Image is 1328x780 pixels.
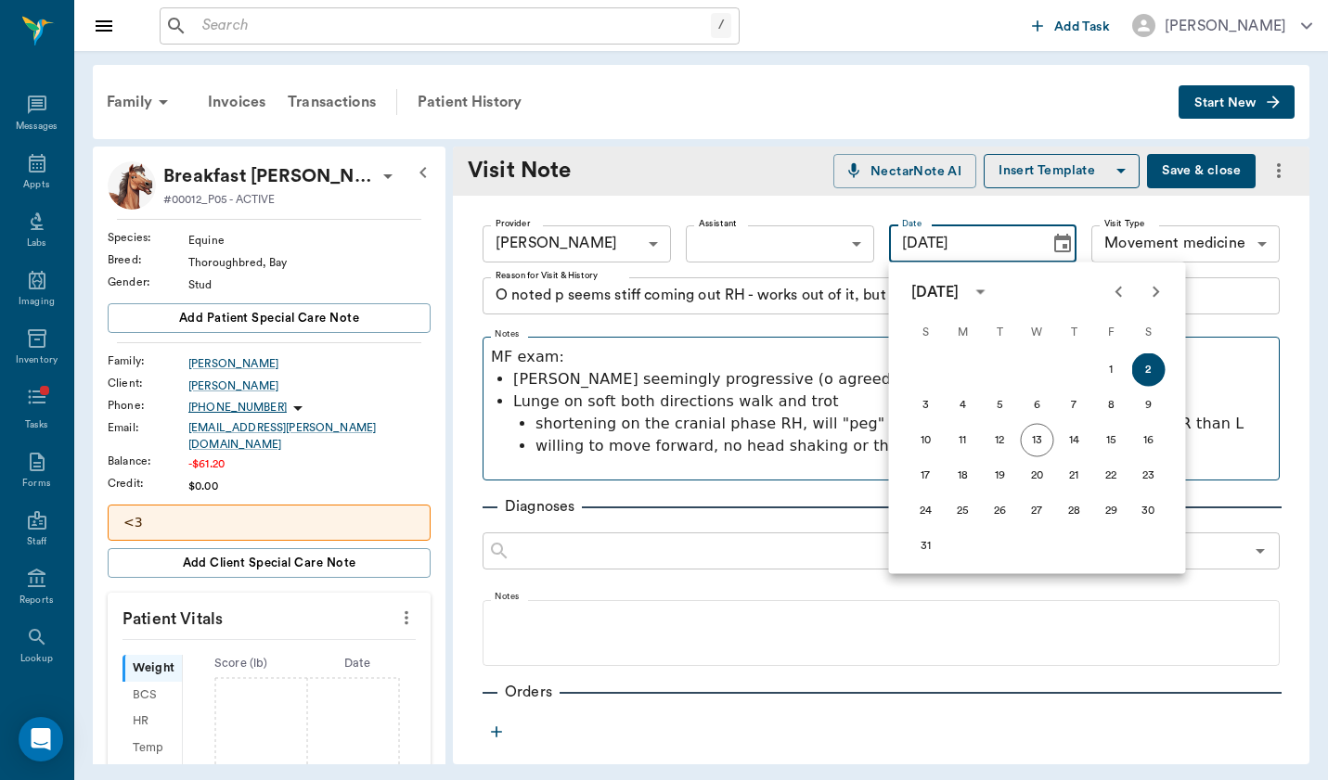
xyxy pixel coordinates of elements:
button: 23 [1132,459,1166,492]
span: Friday [1095,314,1128,352]
div: Lookup [20,652,53,666]
p: willing to move forward, no head shaking or throwing [535,435,1271,457]
button: 13 [1021,424,1054,457]
button: 31 [909,530,943,563]
img: Profile Image [108,161,156,210]
button: Save & close [1147,154,1256,188]
div: Family : [108,352,188,369]
span: Wednesday [1021,314,1054,352]
button: 21 [1058,459,1091,492]
button: Add client Special Care Note [108,548,431,578]
button: 22 [1095,459,1128,492]
input: Search [195,13,711,39]
div: Date [299,655,416,672]
div: Weight [122,655,182,682]
label: Notes [495,590,520,603]
button: 7 [1058,389,1091,422]
span: Saturday [1132,314,1166,352]
a: [PERSON_NAME] [188,377,431,394]
div: [PERSON_NAME] [1165,15,1286,37]
p: MF exam: [491,346,1271,368]
div: Score ( lb ) [183,655,300,672]
a: Patient History [406,80,533,124]
button: 27 [1021,494,1054,528]
div: HR [122,709,182,735]
div: $0.00 [188,478,431,494]
div: Tasks [25,418,48,432]
button: 28 [1058,494,1091,528]
div: Reports [19,594,54,607]
span: Tuesday [984,314,1017,352]
div: Labs [27,237,46,250]
button: more [1263,155,1295,186]
a: [PERSON_NAME] [188,355,431,372]
div: Messages [16,120,58,134]
div: Imaging [19,295,55,309]
div: Balance : [108,453,188,469]
div: Staff [27,535,46,549]
button: NectarNote AI [833,154,976,188]
button: Start New [1179,85,1295,120]
span: Add patient Special Care Note [179,308,359,328]
button: 14 [1058,424,1091,457]
button: Close drawer [85,7,122,45]
button: calendar view is open, switch to year view [964,276,996,308]
div: [DATE] [911,281,960,303]
button: 25 [947,494,980,528]
div: Stud [188,276,431,293]
a: Transactions [277,80,387,124]
p: Diagnoses [497,495,582,518]
button: [PERSON_NAME] [1117,8,1327,43]
div: / [711,13,731,38]
div: Movement medicine [1091,225,1280,262]
button: 8 [1095,389,1128,422]
div: Breakfast Smyly [163,161,377,191]
button: 16 [1132,424,1166,457]
button: Open [1247,538,1273,564]
p: Orders [497,681,560,703]
div: [PERSON_NAME] [483,225,671,262]
button: 5 [984,389,1017,422]
label: Date [902,217,922,230]
button: 10 [909,424,943,457]
a: [EMAIL_ADDRESS][PERSON_NAME][DOMAIN_NAME] [188,419,431,453]
button: 30 [1132,494,1166,528]
p: Breakfast [PERSON_NAME] [163,161,377,191]
textarea: O noted p seems stiff coming out RH - works out of it, but otherwise is doing well [496,285,1267,306]
button: Previous month [1101,274,1138,311]
button: more [392,602,421,633]
div: Species : [108,229,188,246]
div: Family [96,80,186,124]
div: Visit Note [468,154,607,187]
button: 17 [909,459,943,492]
input: MM/DD/YYYY [889,225,1037,262]
div: Email : [108,419,188,436]
span: Thursday [1058,314,1091,352]
div: Breed : [108,251,188,268]
button: 29 [1095,494,1128,528]
button: Insert Template [984,154,1140,188]
label: Reason for Visit & History [496,269,598,282]
label: Notes [495,327,520,340]
button: 2 [1132,353,1166,387]
span: Monday [947,314,980,352]
button: Add patient Special Care Note [108,303,431,333]
button: 3 [909,389,943,422]
div: Phone : [108,397,188,414]
button: 9 [1132,389,1166,422]
div: Temp [122,735,182,761]
button: 20 [1021,459,1054,492]
p: Patient Vitals [108,593,431,639]
label: Assistant [699,217,737,230]
button: 4 [947,389,980,422]
button: Add Task [1025,8,1117,43]
a: Invoices [197,80,277,124]
div: Inventory [16,353,58,367]
button: Choose date, selected date is Aug 2, 2025 [1044,225,1081,262]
